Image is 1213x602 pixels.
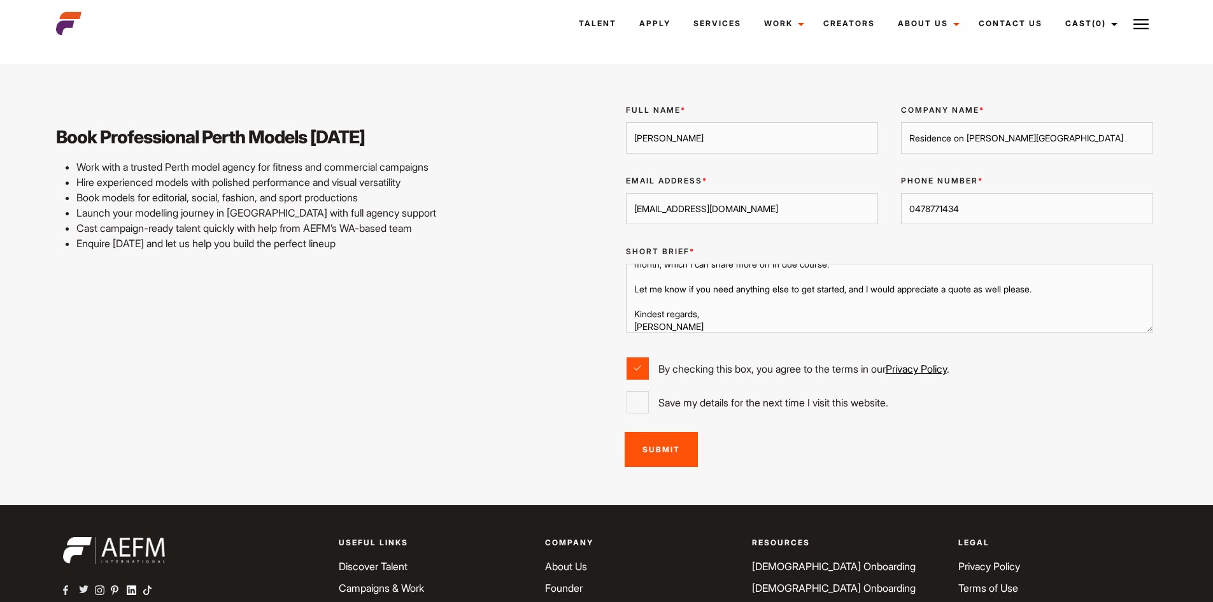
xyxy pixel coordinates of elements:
a: [DEMOGRAPHIC_DATA] Onboarding [752,560,916,573]
label: Short Brief [626,246,1153,257]
a: Apply [628,6,682,41]
li: Work with a trusted Perth model agency for fitness and commercial campaigns [76,159,599,175]
img: aefm-brand-22-white.png [63,537,165,564]
a: AEFM Instagram [95,584,111,599]
a: AEFM Facebook [63,584,79,599]
input: By checking this box, you agree to the terms in ourPrivacy Policy. [627,357,649,380]
a: Campaigns & Work [339,582,424,594]
label: Company Name [901,104,1153,116]
p: Legal [958,537,1149,548]
a: Privacy Policy [958,560,1020,573]
label: Email Address [626,175,878,187]
li: Book models for editorial, social, fashion, and sport productions [76,190,599,205]
a: AEFM Pinterest [111,584,127,599]
a: Discover Talent [339,560,408,573]
li: Hire experienced models with polished performance and visual versatility [76,175,599,190]
a: [DEMOGRAPHIC_DATA] Onboarding [752,582,916,594]
a: Cast(0) [1054,6,1125,41]
p: Useful Links [339,537,530,548]
label: By checking this box, you agree to the terms in our . [627,357,1153,380]
a: Services [682,6,753,41]
a: Privacy Policy [886,362,947,375]
input: Save my details for the next time I visit this website. [627,391,649,413]
a: Contact Us [967,6,1054,41]
li: Cast campaign-ready talent quickly with help from AEFM’s WA-based team [76,220,599,236]
a: AEFM Linkedin [127,584,143,599]
label: Save my details for the next time I visit this website. [627,391,1153,413]
h3: Book Professional Perth Models [DATE] [56,125,599,149]
p: Resources [752,537,943,548]
label: Full Name [626,104,878,116]
a: Creators [812,6,886,41]
span: (0) [1092,18,1106,28]
a: About Us [886,6,967,41]
img: Burger icon [1133,17,1149,32]
a: AEFM TikTok [143,584,159,599]
p: Company [545,537,736,548]
a: About Us [545,560,587,573]
a: Work [753,6,812,41]
label: Phone Number [901,175,1153,187]
a: Founder [545,582,583,594]
li: Enquire [DATE] and let us help you build the perfect lineup [76,236,599,251]
li: Launch your modelling journey in [GEOGRAPHIC_DATA] with full agency support [76,205,599,220]
a: AEFM Twitter [79,584,95,599]
img: cropped-aefm-brand-fav-22-square.png [56,11,82,36]
input: Submit [625,432,698,467]
a: Talent [567,6,628,41]
a: Terms of Use [958,582,1018,594]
